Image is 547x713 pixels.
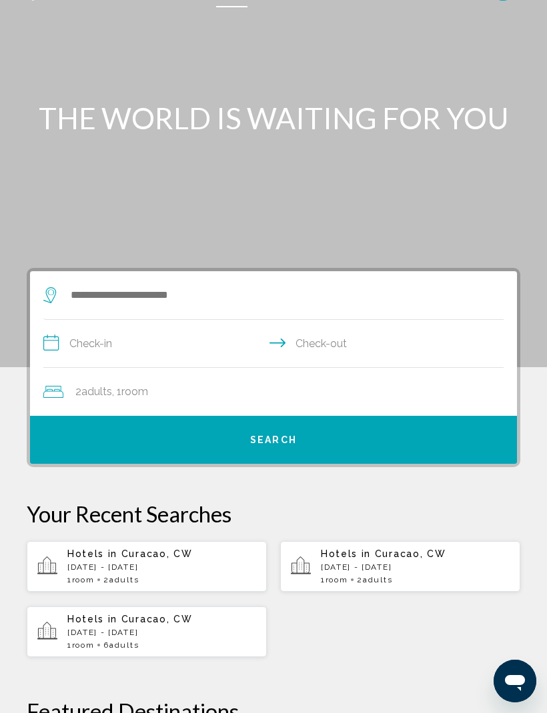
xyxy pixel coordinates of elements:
span: 1 [321,575,348,584]
button: Hotels in Curacao, CW[DATE] - [DATE]1Room6Adults [27,606,267,658]
span: Room [326,575,348,584]
span: 6 [103,640,139,650]
p: [DATE] - [DATE] [67,562,256,572]
span: Hotels in [321,548,371,559]
h1: THE WORLD IS WAITING FOR YOU [27,101,520,135]
span: 2 [357,575,392,584]
span: Adults [363,575,392,584]
span: Search [250,435,297,446]
span: Room [72,640,95,650]
p: [DATE] - [DATE] [67,628,256,637]
span: Room [121,385,148,398]
span: 2 [75,382,112,401]
p: [DATE] - [DATE] [321,562,510,572]
button: Hotels in Curacao, CW[DATE] - [DATE]1Room2Adults [27,540,267,592]
span: , 1 [112,382,148,401]
span: 2 [103,575,139,584]
div: Search widget [30,271,517,464]
button: Travelers: 2 adults, 0 children [30,368,517,416]
span: 1 [67,640,94,650]
span: Adults [81,385,112,398]
span: Adults [109,575,139,584]
span: Adults [109,640,139,650]
span: Hotels in [67,548,117,559]
iframe: Button to launch messaging window [494,660,536,702]
span: Room [72,575,95,584]
p: Your Recent Searches [27,500,520,527]
span: 1 [67,575,94,584]
span: Curacao, CW [121,614,192,624]
span: Hotels in [67,614,117,624]
span: Curacao, CW [121,548,192,559]
button: Check in and out dates [43,320,504,368]
button: Search [30,416,517,464]
button: Hotels in Curacao, CW[DATE] - [DATE]1Room2Adults [280,540,520,592]
span: Curacao, CW [375,548,446,559]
